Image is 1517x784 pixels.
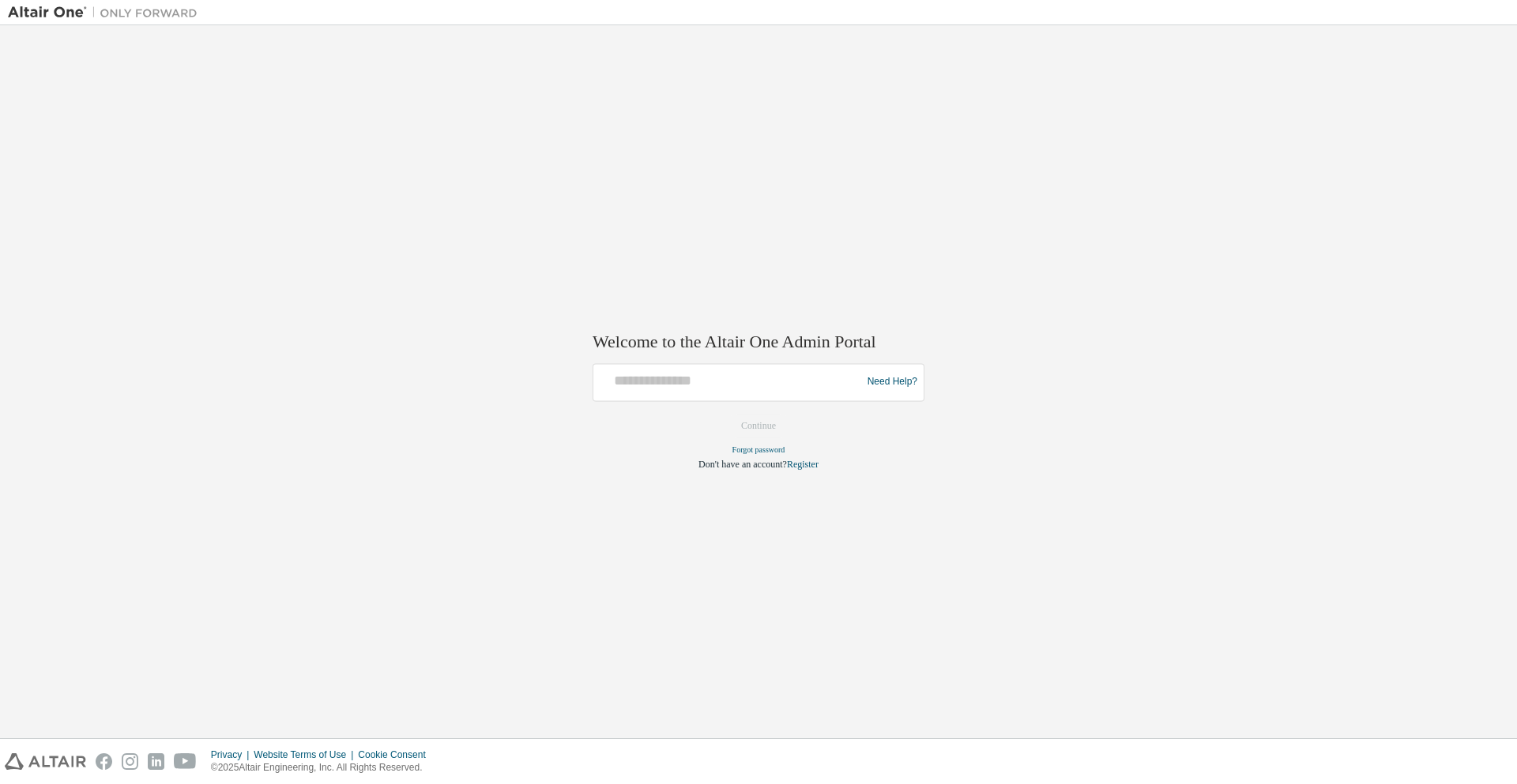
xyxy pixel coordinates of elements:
[732,445,785,454] a: Forgot password
[148,753,164,770] img: linkedin.svg
[254,748,358,761] div: Website Terms of Use
[787,459,819,470] a: Register
[122,753,138,770] img: instagram.svg
[211,761,435,775] p: © 2025 Altair Engineering, Inc. All Rights Reserved.
[174,753,197,770] img: youtube.svg
[593,332,924,354] h2: Welcome to the Altair One Admin Portal
[211,748,254,761] div: Privacy
[5,753,86,770] img: altair_logo.svg
[698,459,787,470] span: Don't have an account?
[8,5,205,21] img: Altair One
[358,748,435,761] div: Cookie Consent
[96,753,112,770] img: facebook.svg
